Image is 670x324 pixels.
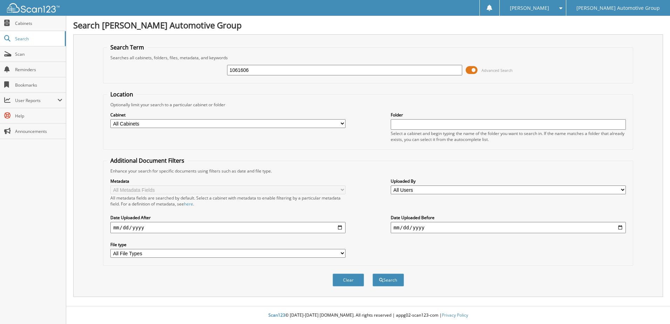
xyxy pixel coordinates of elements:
iframe: Chat Widget [635,290,670,324]
label: Cabinet [110,112,346,118]
button: Clear [333,274,364,286]
div: Optionally limit your search to a particular cabinet or folder [107,102,629,108]
legend: Search Term [107,43,148,51]
span: Advanced Search [481,68,513,73]
span: User Reports [15,97,57,103]
input: start [110,222,346,233]
legend: Additional Document Filters [107,157,188,164]
div: Enhance your search for specific documents using filters such as date and file type. [107,168,629,174]
span: Scan123 [268,312,285,318]
label: Metadata [110,178,346,184]
span: Reminders [15,67,62,73]
a: Privacy Policy [442,312,468,318]
label: Folder [391,112,626,118]
span: Announcements [15,128,62,134]
button: Search [372,274,404,286]
span: Bookmarks [15,82,62,88]
a: here [184,201,193,207]
h1: Search [PERSON_NAME] Automotive Group [73,19,663,31]
label: File type [110,242,346,248]
span: Cabinets [15,20,62,26]
span: Scan [15,51,62,57]
div: Select a cabinet and begin typing the name of the folder you want to search in. If the name match... [391,130,626,142]
input: end [391,222,626,233]
label: Uploaded By [391,178,626,184]
label: Date Uploaded After [110,215,346,221]
span: Search [15,36,61,42]
label: Date Uploaded Before [391,215,626,221]
span: Help [15,113,62,119]
img: scan123-logo-white.svg [7,3,60,13]
span: [PERSON_NAME] [510,6,549,10]
div: Searches all cabinets, folders, files, metadata, and keywords [107,55,629,61]
legend: Location [107,90,137,98]
div: © [DATE]-[DATE] [DOMAIN_NAME]. All rights reserved | appg02-scan123-com | [66,307,670,324]
span: [PERSON_NAME] Automotive Group [576,6,660,10]
div: All metadata fields are searched by default. Select a cabinet with metadata to enable filtering b... [110,195,346,207]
